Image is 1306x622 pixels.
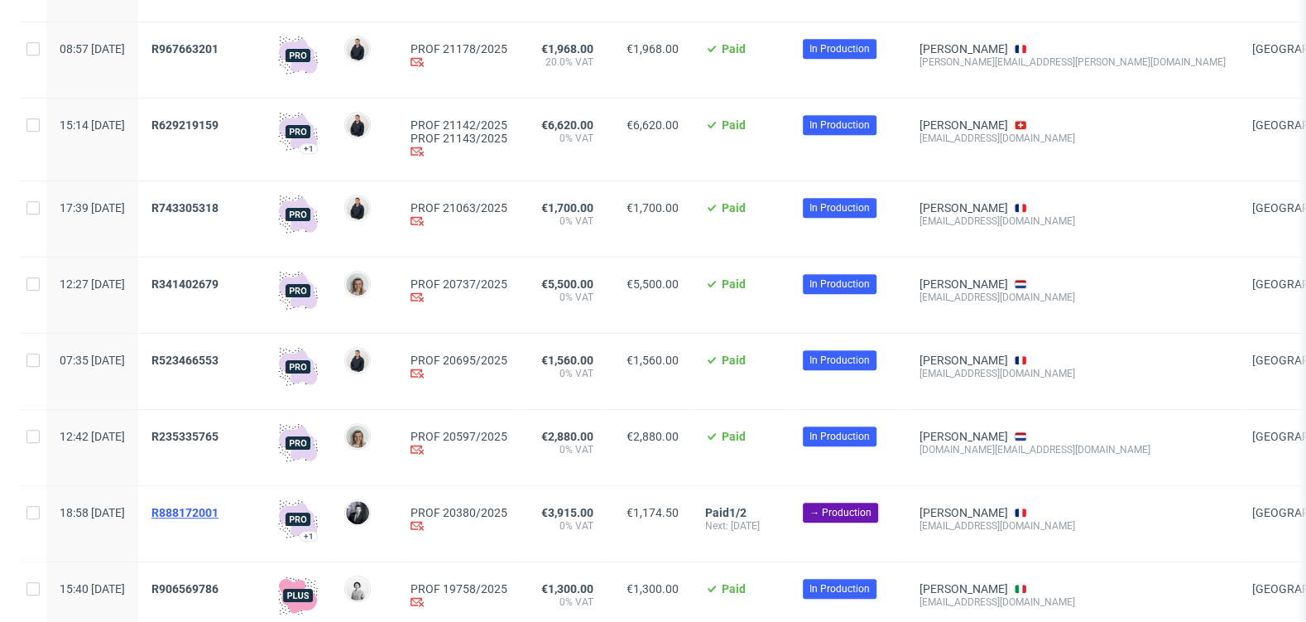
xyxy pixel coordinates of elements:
span: Paid [722,277,746,291]
a: [PERSON_NAME] [919,42,1008,55]
span: €2,880.00 [541,430,593,443]
img: plus-icon.676465ae8f3a83198b3f.png [278,576,318,615]
div: [PERSON_NAME][EMAIL_ADDRESS][PERSON_NAME][DOMAIN_NAME] [919,55,1226,69]
img: Adrian Margula [346,349,369,372]
span: R888172001 [151,506,218,519]
div: +1 [304,532,314,541]
span: Next: [705,520,731,532]
span: 20.0% VAT [534,55,593,69]
span: €1,968.00 [627,42,679,55]
img: Philippe Dubuy [346,501,369,524]
a: PROF 21143/2025 [411,132,507,145]
div: [DOMAIN_NAME][EMAIL_ADDRESS][DOMAIN_NAME] [919,443,1226,456]
div: [EMAIL_ADDRESS][DOMAIN_NAME] [919,519,1226,533]
span: 17:39 [DATE] [60,201,125,215]
a: R743305318 [151,201,222,215]
a: PROF 21063/2025 [411,201,507,215]
span: R523466553 [151,354,218,367]
span: 12:27 [DATE] [60,277,125,291]
span: R235335765 [151,430,218,443]
img: Adrian Margula [346,113,369,137]
span: Paid [705,506,729,519]
a: [PERSON_NAME] [919,118,1008,132]
span: In Production [809,429,870,444]
span: €1,300.00 [627,582,679,595]
span: €1,560.00 [541,354,593,367]
a: PROF 20380/2025 [411,506,507,519]
span: → Production [809,505,871,520]
span: [DATE] [731,520,760,532]
span: Paid [722,42,746,55]
span: €1,300.00 [541,582,593,595]
a: R341402679 [151,277,222,291]
span: Paid [722,582,746,595]
a: PROF 20597/2025 [411,430,507,443]
span: In Production [809,41,870,56]
a: R906569786 [151,582,222,595]
span: 0% VAT [534,132,593,145]
a: R967663201 [151,42,222,55]
span: Paid [722,430,746,443]
a: PROF 21178/2025 [411,42,507,55]
img: Monika Poźniak [346,425,369,448]
span: In Production [809,581,870,596]
div: [EMAIL_ADDRESS][DOMAIN_NAME] [919,291,1226,304]
span: Paid [722,118,746,132]
span: 0% VAT [534,595,593,609]
span: 1/2 [729,506,747,519]
span: 08:57 [DATE] [60,42,125,55]
img: pro-icon.017ec5509f39f3e742e3.png [278,112,318,152]
div: [EMAIL_ADDRESS][DOMAIN_NAME] [919,595,1226,609]
span: Paid [722,354,746,367]
span: €1,174.50 [627,506,679,519]
span: 15:40 [DATE] [60,582,125,595]
a: [PERSON_NAME] [919,277,1008,291]
div: [EMAIL_ADDRESS][DOMAIN_NAME] [919,215,1226,228]
img: Adrian Margula [346,37,369,60]
span: 18:58 [DATE] [60,506,125,519]
a: PROF 19758/2025 [411,582,507,595]
div: +1 [304,144,314,153]
img: Monika Poźniak [346,272,369,296]
span: R629219159 [151,118,218,132]
a: PROF 20737/2025 [411,277,507,291]
span: €1,700.00 [541,201,593,215]
span: In Production [809,277,870,292]
span: €5,500.00 [627,277,679,291]
span: R341402679 [151,277,218,291]
a: [PERSON_NAME] [919,201,1008,215]
span: 07:35 [DATE] [60,354,125,367]
a: R888172001 [151,506,222,519]
a: [PERSON_NAME] [919,430,1008,443]
span: R743305318 [151,201,218,215]
div: [EMAIL_ADDRESS][DOMAIN_NAME] [919,132,1226,145]
img: pro-icon.017ec5509f39f3e742e3.png [278,271,318,311]
img: Adrian Margula [346,196,369,219]
span: 0% VAT [534,519,593,533]
span: €5,500.00 [541,277,593,291]
span: €1,560.00 [627,354,679,367]
span: €6,620.00 [627,118,679,132]
a: PROF 20695/2025 [411,354,507,367]
span: €3,915.00 [541,506,593,519]
img: pro-icon.017ec5509f39f3e742e3.png [278,195,318,234]
span: €6,620.00 [541,118,593,132]
span: In Production [809,353,870,368]
span: 0% VAT [534,291,593,304]
a: R629219159 [151,118,222,132]
a: R235335765 [151,430,222,443]
img: pro-icon.017ec5509f39f3e742e3.png [278,423,318,463]
img: Dudek Mariola [346,577,369,600]
a: R523466553 [151,354,222,367]
span: €1,968.00 [541,42,593,55]
a: [PERSON_NAME] [919,506,1008,519]
span: In Production [809,200,870,215]
span: 0% VAT [534,215,593,228]
a: PROF 21142/2025 [411,118,507,132]
span: In Production [809,118,870,133]
span: €1,700.00 [627,201,679,215]
span: R906569786 [151,582,218,595]
span: 0% VAT [534,443,593,456]
span: 0% VAT [534,367,593,380]
div: [EMAIL_ADDRESS][DOMAIN_NAME] [919,367,1226,380]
